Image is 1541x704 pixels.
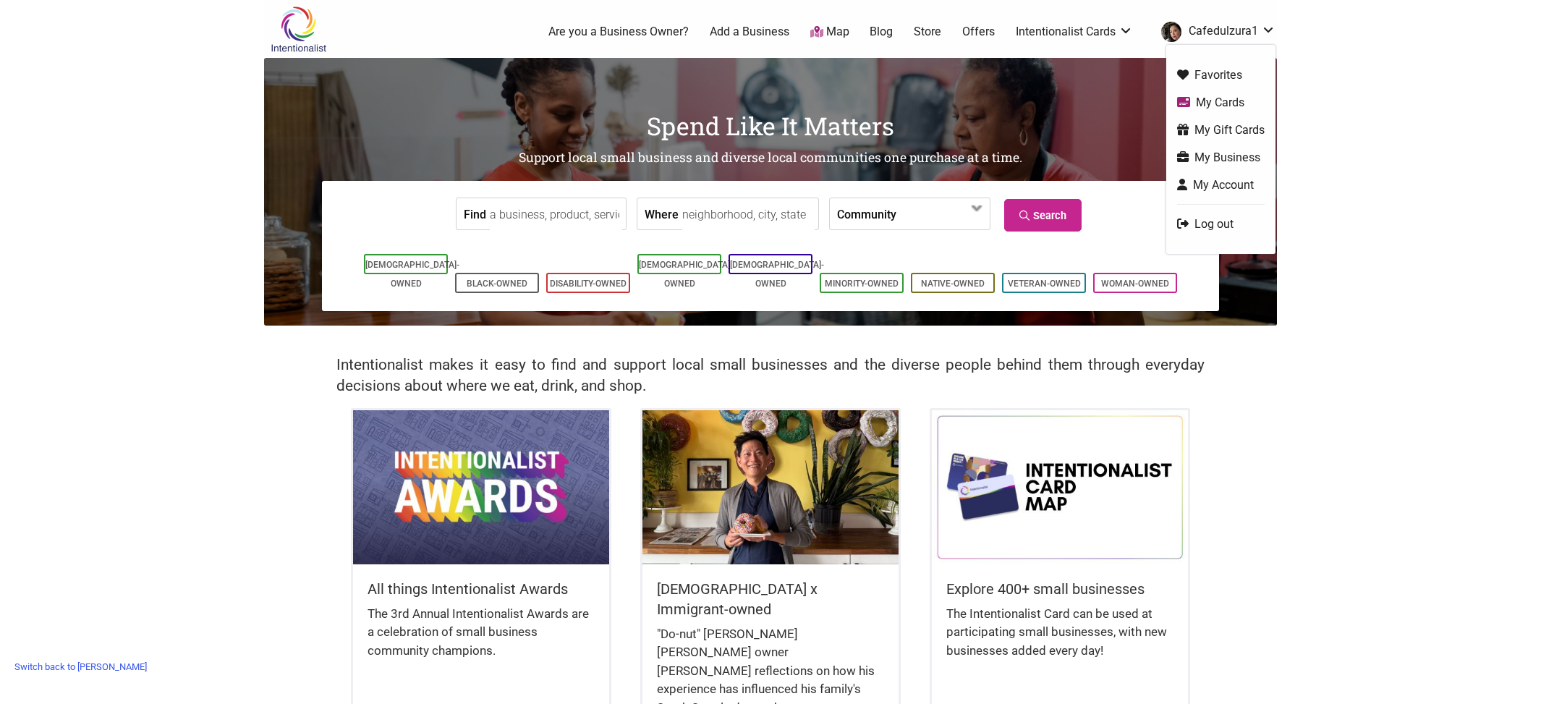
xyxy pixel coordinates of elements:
[730,260,824,289] a: [DEMOGRAPHIC_DATA]-Owned
[368,579,595,599] h5: All things Intentionalist Awards
[1016,24,1133,40] a: Intentionalist Cards
[946,579,1173,599] h5: Explore 400+ small businesses
[264,109,1277,143] h1: Spend Like It Matters
[467,279,527,289] a: Black-Owned
[642,410,899,564] img: King Donuts - Hong Chhuor
[365,260,459,289] a: [DEMOGRAPHIC_DATA]-Owned
[837,198,896,229] label: Community
[264,6,333,53] img: Intentionalist
[264,149,1277,167] h2: Support local small business and diverse local communities one purchase at a time.
[353,410,609,564] img: Intentionalist Awards
[1177,149,1265,166] a: My Business
[639,260,733,289] a: [DEMOGRAPHIC_DATA]-Owned
[921,279,985,289] a: Native-Owned
[710,24,789,40] a: Add a Business
[682,198,815,231] input: neighborhood, city, state
[550,279,627,289] a: Disability-Owned
[962,24,995,40] a: Offers
[810,24,849,41] a: Map
[464,198,486,229] label: Find
[1177,122,1265,138] a: My Gift Cards
[1177,177,1265,193] a: My Account
[1177,216,1265,232] a: Log out
[368,605,595,675] div: The 3rd Annual Intentionalist Awards are a celebration of small business community champions.
[914,24,941,40] a: Store
[490,198,622,231] input: a business, product, service
[946,605,1173,675] div: The Intentionalist Card can be used at participating small businesses, with new businesses added ...
[548,24,689,40] a: Are you a Business Owner?
[1154,19,1275,45] a: Cafedulzura1
[825,279,899,289] a: Minority-Owned
[1004,199,1082,232] a: Search
[1008,279,1081,289] a: Veteran-Owned
[657,579,884,619] h5: [DEMOGRAPHIC_DATA] x Immigrant-owned
[870,24,893,40] a: Blog
[1101,279,1169,289] a: Woman-Owned
[1177,67,1265,83] a: Favorites
[1177,94,1265,111] a: My Cards
[645,198,679,229] label: Where
[932,410,1188,564] img: Intentionalist Card Map
[7,656,154,678] a: Switch back to [PERSON_NAME]
[336,355,1205,396] h2: Intentionalist makes it easy to find and support local small businesses and the diverse people be...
